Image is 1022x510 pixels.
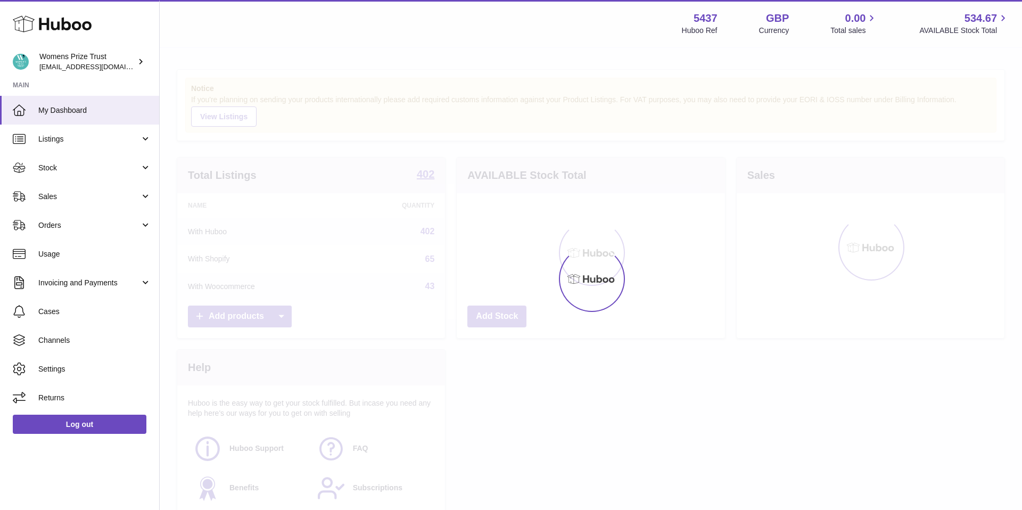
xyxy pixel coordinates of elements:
[39,52,135,72] div: Womens Prize Trust
[965,11,997,26] span: 534.67
[919,11,1009,36] a: 534.67 AVAILABLE Stock Total
[38,278,140,288] span: Invoicing and Payments
[830,11,878,36] a: 0.00 Total sales
[38,393,151,403] span: Returns
[38,163,140,173] span: Stock
[830,26,878,36] span: Total sales
[919,26,1009,36] span: AVAILABLE Stock Total
[38,105,151,116] span: My Dashboard
[682,26,718,36] div: Huboo Ref
[766,11,789,26] strong: GBP
[759,26,789,36] div: Currency
[38,220,140,231] span: Orders
[38,134,140,144] span: Listings
[845,11,866,26] span: 0.00
[38,364,151,374] span: Settings
[13,54,29,70] img: info@womensprizeforfiction.co.uk
[694,11,718,26] strong: 5437
[38,192,140,202] span: Sales
[38,335,151,346] span: Channels
[38,307,151,317] span: Cases
[39,62,156,71] span: [EMAIL_ADDRESS][DOMAIN_NAME]
[38,249,151,259] span: Usage
[13,415,146,434] a: Log out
